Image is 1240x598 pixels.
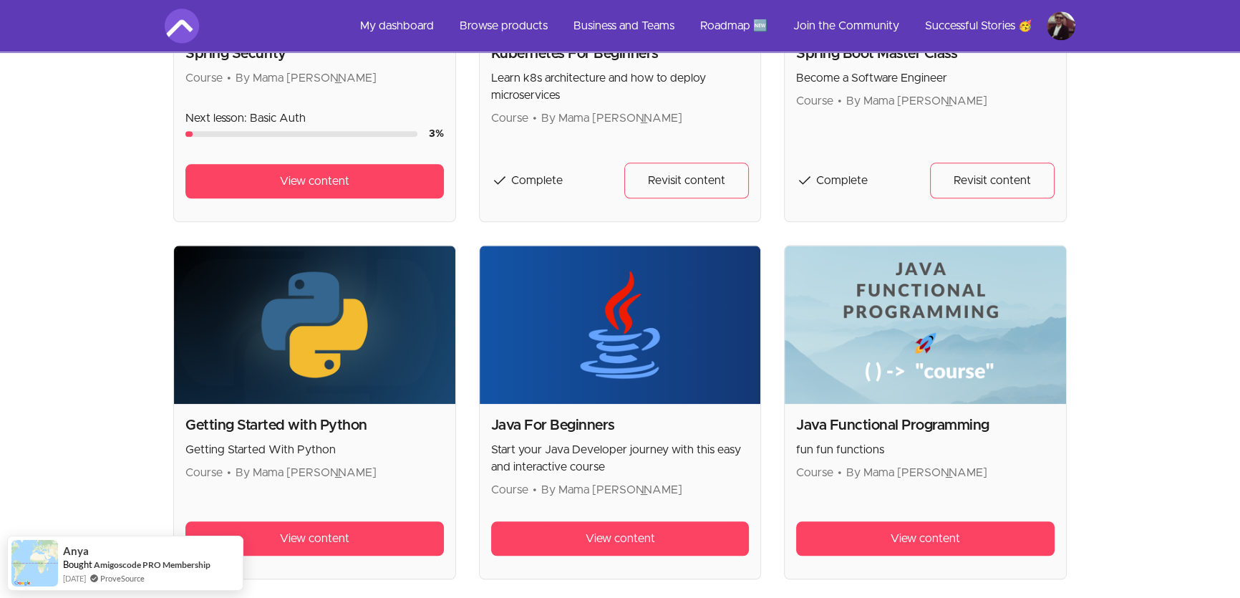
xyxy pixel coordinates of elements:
[185,467,223,478] span: Course
[185,164,444,198] a: View content
[562,9,686,43] a: Business and Teams
[185,415,444,435] h2: Getting Started with Python
[63,559,92,570] span: Bought
[846,467,987,478] span: By Mama [PERSON_NAME]
[954,172,1031,189] span: Revisit content
[63,545,89,557] span: Anya
[785,246,1066,404] img: Product image for Java Functional Programming
[63,572,86,584] span: [DATE]
[689,9,779,43] a: Roadmap 🆕
[541,484,682,496] span: By Mama [PERSON_NAME]
[648,172,725,189] span: Revisit content
[796,44,1055,64] h2: Spring Boot Master Class
[930,163,1055,198] a: Revisit content
[185,72,223,84] span: Course
[185,441,444,458] p: Getting Started With Python
[796,69,1055,87] p: Become a Software Engineer
[491,484,528,496] span: Course
[349,9,1075,43] nav: Main
[280,173,349,190] span: View content
[185,110,444,127] p: Next lesson: Basic Auth
[185,521,444,556] a: View content
[891,530,960,547] span: View content
[491,441,750,476] p: Start your Java Developer journey with this easy and interactive course
[796,95,833,107] span: Course
[94,559,210,570] a: Amigoscode PRO Membership
[349,9,445,43] a: My dashboard
[280,530,349,547] span: View content
[491,172,508,189] span: check
[796,415,1055,435] h2: Java Functional Programming
[491,112,528,124] span: Course
[491,69,750,104] p: Learn k8s architecture and how to deploy microservices
[491,415,750,435] h2: Java For Beginners
[796,521,1055,556] a: View content
[838,467,842,478] span: •
[174,246,455,404] img: Product image for Getting Started with Python
[782,9,911,43] a: Join the Community
[796,467,833,478] span: Course
[1047,11,1075,40] img: Profile image for Vlad
[624,163,749,198] a: Revisit content
[511,175,563,186] span: Complete
[491,44,750,64] h2: Kubernetes For Beginners
[185,44,444,64] h2: Spring Security
[165,9,199,43] img: Amigoscode logo
[816,175,868,186] span: Complete
[585,530,654,547] span: View content
[11,540,58,587] img: provesource social proof notification image
[100,572,145,584] a: ProveSource
[533,112,537,124] span: •
[227,72,231,84] span: •
[448,9,559,43] a: Browse products
[914,9,1044,43] a: Successful Stories 🥳
[491,521,750,556] a: View content
[480,246,761,404] img: Product image for Java For Beginners
[227,467,231,478] span: •
[429,129,444,139] span: 3 %
[796,441,1055,458] p: fun fun functions
[185,131,417,137] div: Course progress
[236,467,377,478] span: By Mama [PERSON_NAME]
[838,95,842,107] span: •
[541,112,682,124] span: By Mama [PERSON_NAME]
[796,172,813,189] span: check
[846,95,987,107] span: By Mama [PERSON_NAME]
[236,72,377,84] span: By Mama [PERSON_NAME]
[533,484,537,496] span: •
